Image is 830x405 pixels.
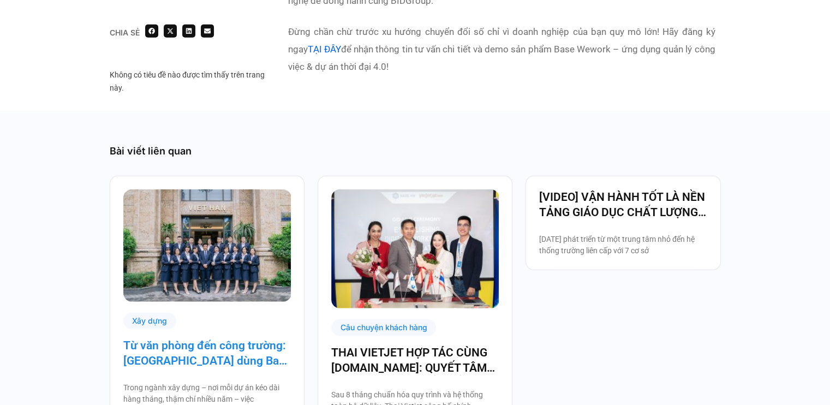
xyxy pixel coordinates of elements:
[164,25,177,38] div: Share on x-twitter
[110,29,140,37] div: Chia sẻ
[539,234,707,257] p: [DATE] phát triển từ một trung tâm nhỏ đến hệ thống trường liên cấp với 7 cơ sở
[182,25,195,38] div: Share on linkedin
[331,319,437,336] div: Câu chuyện khách hàng
[110,68,272,94] div: Không có tiêu đề nào được tìm thấy trên trang này.
[539,189,707,220] a: [VIDEO] VẬN HÀNH TỐT LÀ NỀN TẢNG GIÁO DỤC CHẤT LƯỢNG – BAMBOO SCHOOL CHỌN BASE
[201,25,214,38] div: Share on email
[308,44,341,55] a: TẠI ĐÂY
[331,345,499,376] a: THAI VIETJET HỢP TÁC CÙNG [DOMAIN_NAME]: QUYẾT TÂM “CẤT CÁNH” CHUYỂN ĐỔI SỐ
[123,338,291,368] a: Từ văn phòng đến công trường: [GEOGRAPHIC_DATA] dùng Base số hóa hệ thống quản trị
[288,26,715,72] b: Đừng chần chừ trước xu hướng chuyển đổi số chỉ vì doanh nghiệp của bạn quy mô lớn! Hãy đăng ký ng...
[145,25,158,38] div: Share on facebook
[110,144,721,158] div: Bài viết liên quan
[123,382,291,405] p: Trong ngành xây dựng – nơi mỗi dự án kéo dài hàng tháng, thậm chí nhiều năm – việc
[123,313,177,330] div: Xây dựng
